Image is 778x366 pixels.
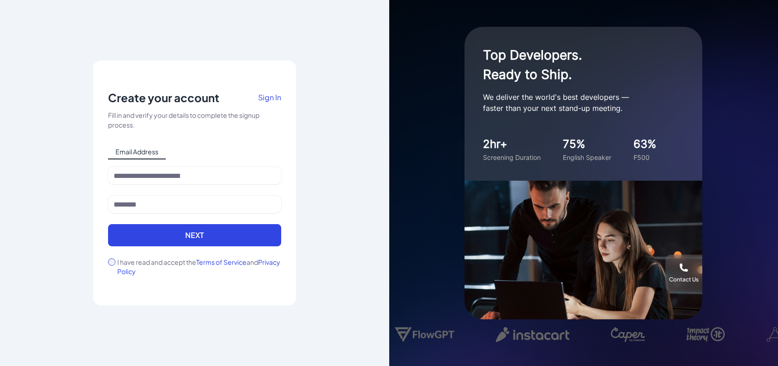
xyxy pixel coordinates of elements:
span: Email Address [108,145,166,159]
div: English Speaker [563,152,611,162]
div: Fill in and verify your details to complete the signup process. [108,110,281,130]
a: Sign In [258,90,281,110]
div: 63% [633,136,657,152]
p: Create your account [108,90,219,105]
p: We deliver the world's best developers — faster than your next stand-up meeting. [483,91,668,114]
h1: Top Developers. Ready to Ship. [483,45,668,84]
span: Sign In [258,92,281,102]
button: Next [108,224,281,246]
button: Contact Us [665,255,702,292]
div: F500 [633,152,657,162]
div: Screening Duration [483,152,541,162]
div: 2hr+ [483,136,541,152]
span: Terms of Service [196,258,247,266]
div: 75% [563,136,611,152]
div: Contact Us [669,276,699,283]
label: I have read and accept the and [117,257,281,276]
